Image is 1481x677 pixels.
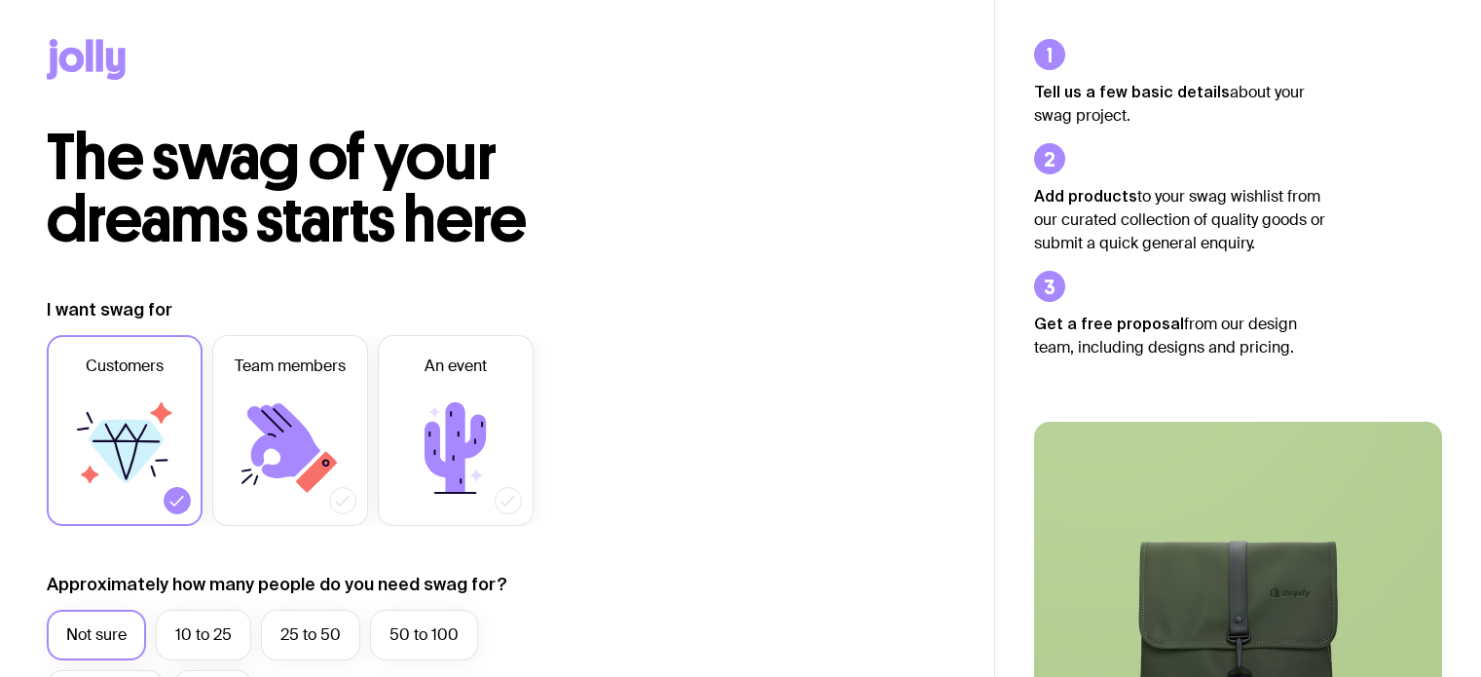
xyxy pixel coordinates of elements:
[86,355,164,378] span: Customers
[261,610,360,660] label: 25 to 50
[1034,312,1326,359] p: from our design team, including designs and pricing.
[47,573,507,596] label: Approximately how many people do you need swag for?
[1034,80,1326,128] p: about your swag project.
[47,298,172,321] label: I want swag for
[1034,315,1184,332] strong: Get a free proposal
[1034,184,1326,255] p: to your swag wishlist from our curated collection of quality goods or submit a quick general enqu...
[425,355,487,378] span: An event
[235,355,346,378] span: Team members
[47,610,146,660] label: Not sure
[370,610,478,660] label: 50 to 100
[1034,83,1230,100] strong: Tell us a few basic details
[47,119,527,258] span: The swag of your dreams starts here
[1034,187,1137,205] strong: Add products
[156,610,251,660] label: 10 to 25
